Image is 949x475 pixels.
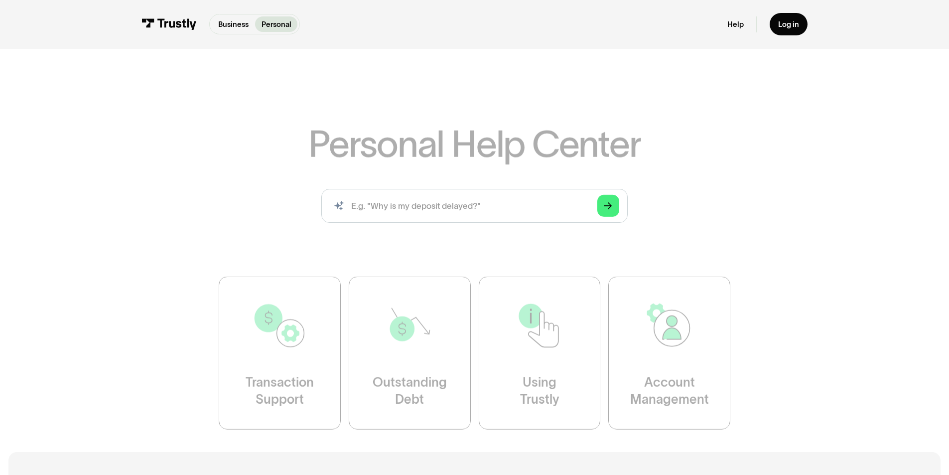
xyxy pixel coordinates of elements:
a: Personal [255,16,297,32]
a: AccountManagement [608,277,730,430]
a: Log in [770,13,808,35]
p: Business [218,19,249,30]
a: TransactionSupport [219,277,341,430]
a: Business [212,16,255,32]
div: Using Trustly [520,374,559,408]
a: OutstandingDebt [349,277,471,430]
h1: Personal Help Center [308,126,640,162]
img: Trustly Logo [141,18,196,30]
div: Outstanding Debt [373,374,447,408]
div: Log in [778,19,799,29]
input: search [321,189,628,223]
a: UsingTrustly [479,277,601,430]
div: Transaction Support [246,374,314,408]
p: Personal [262,19,291,30]
div: Account Management [630,374,709,408]
a: Help [727,19,744,29]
